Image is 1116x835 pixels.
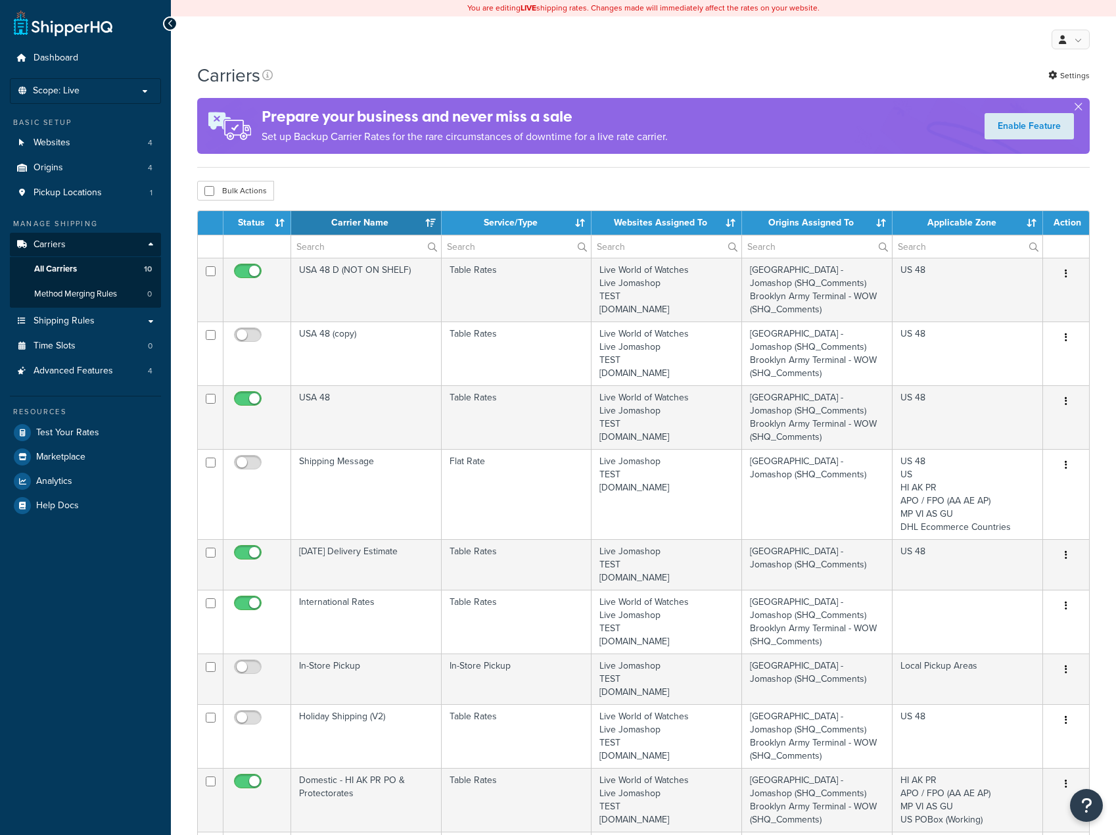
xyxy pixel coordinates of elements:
[10,309,161,333] a: Shipping Rules
[442,211,592,235] th: Service/Type: activate to sort column ascending
[442,768,592,832] td: Table Rates
[893,235,1042,258] input: Search
[197,181,274,201] button: Bulk Actions
[291,449,442,539] td: Shipping Message
[36,452,85,463] span: Marketplace
[150,187,152,199] span: 1
[985,113,1074,139] a: Enable Feature
[521,2,536,14] b: LIVE
[223,211,291,235] th: Status: activate to sort column ascending
[148,366,152,377] span: 4
[10,46,161,70] a: Dashboard
[893,258,1043,322] td: US 48
[592,704,742,768] td: Live World of Watches Live Jomashop TEST [DOMAIN_NAME]
[34,239,66,251] span: Carriers
[291,590,442,654] td: International Rates
[34,264,77,275] span: All Carriers
[10,359,161,383] li: Advanced Features
[10,282,161,306] li: Method Merging Rules
[34,187,102,199] span: Pickup Locations
[36,476,72,487] span: Analytics
[592,322,742,385] td: Live World of Watches Live Jomashop TEST [DOMAIN_NAME]
[442,322,592,385] td: Table Rates
[34,366,113,377] span: Advanced Features
[742,322,893,385] td: [GEOGRAPHIC_DATA] - Jomashop (SHQ_Comments) Brooklyn Army Terminal - WOW (SHQ_Comments)
[10,445,161,469] a: Marketplace
[893,385,1043,449] td: US 48
[10,181,161,205] li: Pickup Locations
[10,359,161,383] a: Advanced Features 4
[893,449,1043,539] td: US 48 US HI AK PR APO / FPO (AA AE AP) MP VI AS GU DHL Ecommerce Countries
[10,117,161,128] div: Basic Setup
[147,289,152,300] span: 0
[592,539,742,590] td: Live Jomashop TEST [DOMAIN_NAME]
[10,494,161,517] a: Help Docs
[34,289,117,300] span: Method Merging Rules
[34,137,70,149] span: Websites
[742,235,892,258] input: Search
[291,768,442,832] td: Domestic - HI AK PR PO & Protectorates
[592,590,742,654] td: Live World of Watches Live Jomashop TEST [DOMAIN_NAME]
[36,427,99,439] span: Test Your Rates
[10,156,161,180] a: Origins 4
[10,421,161,444] a: Test Your Rates
[197,98,262,154] img: ad-rules-rateshop-fe6ec290ccb7230408bd80ed9643f0289d75e0ffd9eb532fc0e269fcd187b520.png
[291,322,442,385] td: USA 48 (copy)
[592,449,742,539] td: Live Jomashop TEST [DOMAIN_NAME]
[893,322,1043,385] td: US 48
[197,62,260,88] h1: Carriers
[14,10,112,36] a: ShipperHQ Home
[592,385,742,449] td: Live World of Watches Live Jomashop TEST [DOMAIN_NAME]
[10,233,161,308] li: Carriers
[10,233,161,257] a: Carriers
[291,385,442,449] td: USA 48
[742,539,893,590] td: [GEOGRAPHIC_DATA] - Jomashop (SHQ_Comments)
[144,264,152,275] span: 10
[291,654,442,704] td: In-Store Pickup
[442,258,592,322] td: Table Rates
[442,590,592,654] td: Table Rates
[10,257,161,281] a: All Carriers 10
[442,539,592,590] td: Table Rates
[10,334,161,358] a: Time Slots 0
[1043,211,1089,235] th: Action
[148,137,152,149] span: 4
[742,590,893,654] td: [GEOGRAPHIC_DATA] - Jomashop (SHQ_Comments) Brooklyn Army Terminal - WOW (SHQ_Comments)
[893,768,1043,832] td: HI AK PR APO / FPO (AA AE AP) MP VI AS GU US POBox (Working)
[10,181,161,205] a: Pickup Locations 1
[291,704,442,768] td: Holiday Shipping (V2)
[742,211,893,235] th: Origins Assigned To: activate to sort column ascending
[262,128,668,146] p: Set up Backup Carrier Rates for the rare circumstances of downtime for a live rate carrier.
[742,768,893,832] td: [GEOGRAPHIC_DATA] - Jomashop (SHQ_Comments) Brooklyn Army Terminal - WOW (SHQ_Comments)
[34,53,78,64] span: Dashboard
[592,654,742,704] td: Live Jomashop TEST [DOMAIN_NAME]
[10,406,161,418] div: Resources
[442,385,592,449] td: Table Rates
[262,106,668,128] h4: Prepare your business and never miss a sale
[442,449,592,539] td: Flat Rate
[10,469,161,493] a: Analytics
[893,704,1043,768] td: US 48
[148,341,152,352] span: 0
[1070,789,1103,822] button: Open Resource Center
[36,500,79,512] span: Help Docs
[742,449,893,539] td: [GEOGRAPHIC_DATA] - Jomashop (SHQ_Comments)
[291,539,442,590] td: [DATE] Delivery Estimate
[10,131,161,155] a: Websites 4
[291,258,442,322] td: USA 48 D (NOT ON SHELF)
[10,282,161,306] a: Method Merging Rules 0
[148,162,152,174] span: 4
[1048,66,1090,85] a: Settings
[592,768,742,832] td: Live World of Watches Live Jomashop TEST [DOMAIN_NAME]
[742,258,893,322] td: [GEOGRAPHIC_DATA] - Jomashop (SHQ_Comments) Brooklyn Army Terminal - WOW (SHQ_Comments)
[291,211,442,235] th: Carrier Name: activate to sort column ascending
[893,211,1043,235] th: Applicable Zone: activate to sort column ascending
[34,316,95,327] span: Shipping Rules
[10,131,161,155] li: Websites
[893,539,1043,590] td: US 48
